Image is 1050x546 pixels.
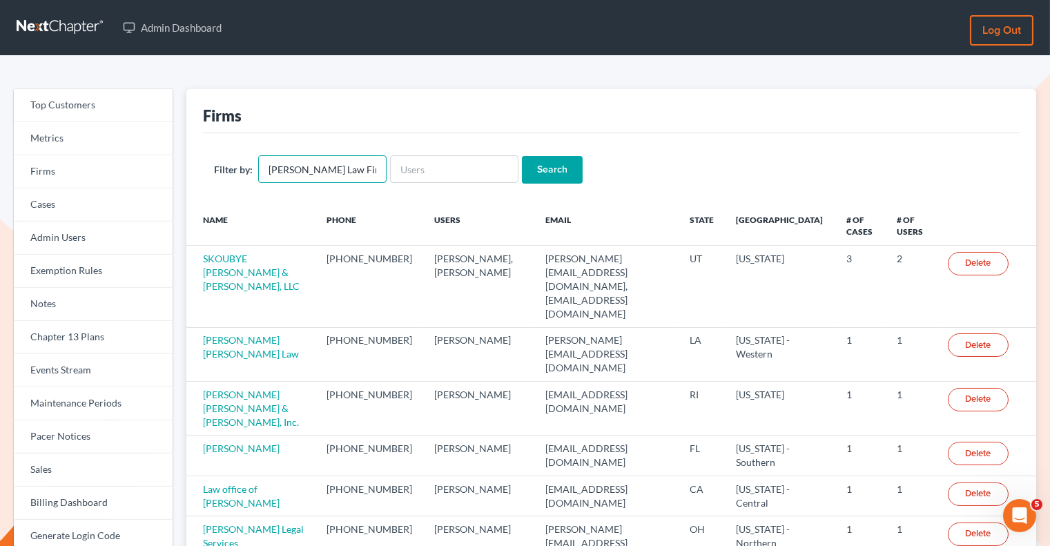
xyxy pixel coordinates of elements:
td: [US_STATE] [725,246,835,327]
a: Pacer Notices [14,420,173,454]
td: [US_STATE] - Southern [725,436,835,476]
td: 3 [835,246,886,327]
td: [EMAIL_ADDRESS][DOMAIN_NAME] [534,382,679,436]
td: [EMAIL_ADDRESS][DOMAIN_NAME] [534,436,679,476]
a: Events Stream [14,354,173,387]
a: Billing Dashboard [14,487,173,520]
th: # of Users [886,206,937,246]
td: FL [679,436,725,476]
a: Delete [948,388,1009,411]
a: Delete [948,252,1009,275]
th: # of Cases [835,206,886,246]
label: Filter by: [214,162,253,177]
a: Exemption Rules [14,255,173,288]
td: [PHONE_NUMBER] [315,382,423,436]
th: Users [423,206,534,246]
a: SKOUBYE [PERSON_NAME] & [PERSON_NAME], LLC [203,253,300,292]
td: 1 [886,476,937,516]
td: [PHONE_NUMBER] [315,246,423,327]
iframe: Intercom live chat [1003,499,1036,532]
td: [PERSON_NAME] [423,476,534,516]
td: 1 [886,436,937,476]
td: [EMAIL_ADDRESS][DOMAIN_NAME] [534,476,679,516]
td: 1 [886,382,937,436]
a: [PERSON_NAME] [PERSON_NAME] Law [203,334,299,360]
td: 1 [835,436,886,476]
td: 1 [835,327,886,381]
td: 1 [886,327,937,381]
th: [GEOGRAPHIC_DATA] [725,206,835,246]
td: [US_STATE] - Central [725,476,835,516]
span: 5 [1031,499,1042,510]
a: Log out [970,15,1033,46]
td: UT [679,246,725,327]
input: Users [390,155,518,183]
input: Search [522,156,583,184]
a: Delete [948,482,1009,506]
td: LA [679,327,725,381]
a: Admin Users [14,222,173,255]
a: Sales [14,454,173,487]
a: Delete [948,442,1009,465]
td: [PERSON_NAME] [423,327,534,381]
input: Firm Name [258,155,387,183]
a: Firms [14,155,173,188]
td: [PHONE_NUMBER] [315,476,423,516]
a: [PERSON_NAME] [PERSON_NAME] & [PERSON_NAME], Inc. [203,389,299,428]
a: Delete [948,333,1009,357]
td: [PERSON_NAME][EMAIL_ADDRESS][DOMAIN_NAME], [EMAIL_ADDRESS][DOMAIN_NAME] [534,246,679,327]
td: 1 [835,476,886,516]
a: Admin Dashboard [116,15,229,40]
th: Email [534,206,679,246]
td: [PERSON_NAME] [423,436,534,476]
a: Notes [14,288,173,321]
a: Law office of [PERSON_NAME] [203,483,280,509]
td: RI [679,382,725,436]
td: [PERSON_NAME] [423,382,534,436]
a: Cases [14,188,173,222]
td: [US_STATE] [725,382,835,436]
td: [PHONE_NUMBER] [315,327,423,381]
a: Maintenance Periods [14,387,173,420]
td: CA [679,476,725,516]
a: Chapter 13 Plans [14,321,173,354]
td: [PERSON_NAME], [PERSON_NAME] [423,246,534,327]
td: [PERSON_NAME][EMAIL_ADDRESS][DOMAIN_NAME] [534,327,679,381]
td: 1 [835,382,886,436]
div: Firms [203,106,242,126]
td: 2 [886,246,937,327]
a: Top Customers [14,89,173,122]
th: Name [186,206,315,246]
td: [US_STATE] - Western [725,327,835,381]
a: Delete [948,523,1009,546]
td: [PHONE_NUMBER] [315,436,423,476]
a: [PERSON_NAME] [203,442,280,454]
th: State [679,206,725,246]
th: Phone [315,206,423,246]
a: Metrics [14,122,173,155]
